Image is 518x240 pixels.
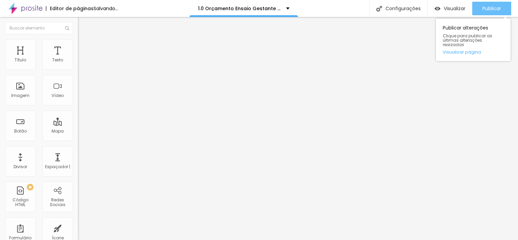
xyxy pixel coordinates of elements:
div: Título [15,58,26,62]
span: Clique para publicar as últimas alterações reaizadas [443,34,504,47]
font: Publicar alterações [443,24,488,31]
div: Redes Sociais [44,198,71,207]
div: Código HTML [7,198,34,207]
div: Espaçador | [45,164,70,169]
button: Publicar [472,2,511,15]
div: Divisor [14,164,27,169]
img: Ícone [65,26,69,30]
button: Visualizar [428,2,472,15]
div: Imagem [11,93,29,98]
div: Texto [52,58,63,62]
div: Salvando... [94,6,118,11]
span: Publicar [482,6,501,11]
input: Buscar elemento [5,22,73,34]
a: Visualizar página [443,50,504,54]
div: Vídeo [52,93,64,98]
img: view-1.svg [435,6,440,12]
font: Configurações [385,6,421,11]
img: Ícone [376,6,382,12]
p: 1.0 Orçamento Ensaio Gestante 2025 [198,6,281,11]
div: Botão [14,129,27,134]
div: Editor de páginas [46,6,94,11]
span: Visualizar [444,6,465,11]
div: Mapa [52,129,64,134]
